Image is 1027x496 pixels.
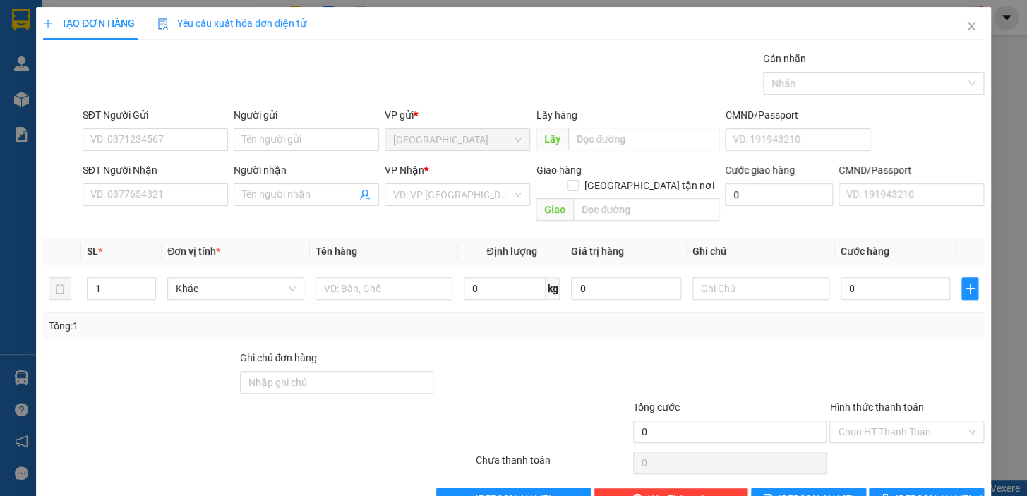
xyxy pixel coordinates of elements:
span: Tên hàng [316,246,357,257]
div: Tổng: 1 [49,318,397,334]
div: Chưa thanh toán [474,452,632,477]
span: Đơn vị tính [167,246,220,257]
button: delete [49,277,71,300]
span: kg [546,277,560,300]
input: Dọc đường [573,198,719,221]
span: Lấy [536,128,568,150]
label: Hình thức thanh toán [829,401,923,413]
span: close [966,20,977,32]
span: Lấy hàng [536,109,577,121]
button: Close [951,7,991,47]
img: icon [157,18,169,30]
span: Định lượng [486,246,536,257]
div: Người gửi [234,107,379,123]
input: Dọc đường [568,128,719,150]
div: Người nhận [234,162,379,178]
div: CMND/Passport [839,162,984,178]
span: plus [962,283,978,294]
input: Ghi chú đơn hàng [239,371,433,394]
span: SL [87,246,98,257]
button: plus [961,277,978,300]
span: Ninh Hòa [393,129,522,150]
span: TẠO ĐƠN HÀNG [43,18,135,29]
span: VP Nhận [385,164,424,176]
span: Tổng cước [633,401,680,413]
input: Cước giao hàng [725,183,833,206]
div: SĐT Người Nhận [83,162,228,178]
label: Ghi chú đơn hàng [239,352,317,363]
span: Cước hàng [841,246,889,257]
th: Ghi chú [687,238,835,265]
span: user-add [359,189,371,200]
span: Giao hàng [536,164,581,176]
input: 0 [571,277,681,300]
div: SĐT Người Gửi [83,107,228,123]
span: Giá trị hàng [571,246,623,257]
input: VD: Bàn, Ghế [316,277,452,300]
span: plus [43,18,53,28]
input: Ghi Chú [692,277,829,300]
span: Yêu cầu xuất hóa đơn điện tử [157,18,306,29]
label: Gán nhãn [763,53,806,64]
span: [GEOGRAPHIC_DATA] tận nơi [579,178,719,193]
div: VP gửi [385,107,530,123]
label: Cước giao hàng [725,164,795,176]
span: Giao [536,198,573,221]
div: CMND/Passport [725,107,870,123]
span: Khác [176,278,296,299]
